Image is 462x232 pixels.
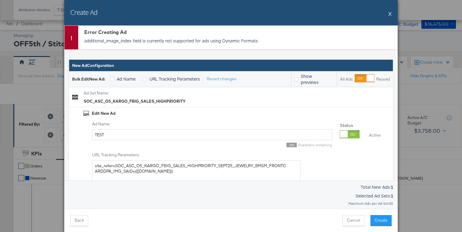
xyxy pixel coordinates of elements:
[391,184,393,190] strong: 1
[92,111,115,116] div: Edit New Ad
[84,29,394,36] div: Error Creating Ad
[370,215,392,226] button: Create
[92,143,332,147] div: characters remaining
[117,76,136,82] span: Ad Name
[340,123,390,128] div: Status
[70,8,97,17] h2: Create Ad
[376,76,390,82] span: Paused
[340,76,353,82] span: All Ads
[391,193,393,199] strong: 1
[69,193,393,199] p: Selected Ad Sets:
[286,143,297,147] span: 396
[343,215,364,226] button: Cancel
[84,98,186,104] div: SOC_ASC_O5_KARGO_FBIG_SALES_HIGHPRIORITY
[72,76,105,82] div: Bulk Edit New Ad :
[69,201,393,206] div: Maximum Ads per Ad Set: 50
[149,76,200,82] span: URL Tracking Parameters
[69,184,393,190] p: Total New Ads:
[84,38,394,44] p: additional_image_index field is currently not supported for ads using Dynamic Formats.
[92,152,300,158] label: URL Tracking Parameters:
[340,130,390,140] div: Active
[388,8,392,20] button: X
[301,73,319,85] span: Show previews
[203,74,241,85] button: Revert changes
[84,90,186,96] label: Ad Set Name:
[72,63,114,68] span: New Ad Configuration
[92,160,300,188] textarea: site_refer=SOC_ASC_O5_KARGO_FBIG_SALES_HIGHPRIORITY_SEPT25_JEWELRY_BMSM_FRONTCARDDPA_IMG_SAID={{[...
[70,215,88,226] button: Back
[92,121,332,127] label: Ad Name:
